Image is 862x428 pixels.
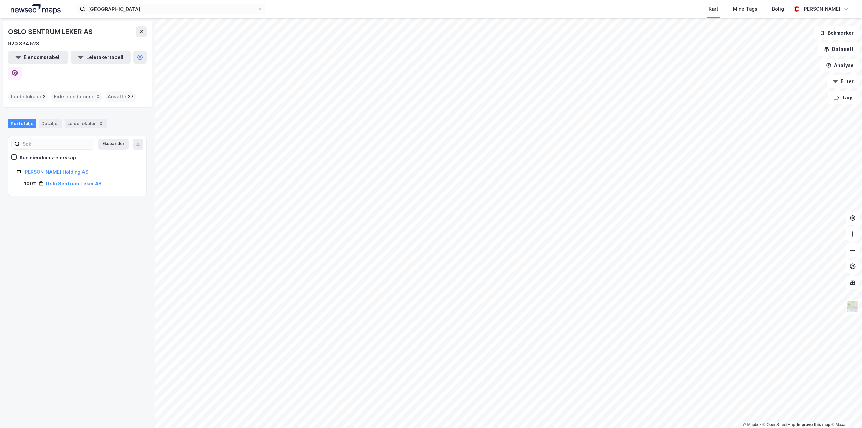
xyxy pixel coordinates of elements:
a: Improve this map [797,422,830,427]
div: Leide lokaler [65,119,107,128]
a: OpenStreetMap [763,422,795,427]
div: Ansatte : [105,91,136,102]
div: Detaljer [39,119,62,128]
img: logo.a4113a55bc3d86da70a041830d287a7e.svg [11,4,61,14]
div: Portefølje [8,119,36,128]
span: 2 [43,93,46,101]
img: Z [846,300,859,313]
a: Oslo Sentrum Leker AS [46,180,102,186]
span: 27 [128,93,134,101]
button: Datasett [818,42,859,56]
div: 920 834 523 [8,40,39,48]
div: [PERSON_NAME] [802,5,840,13]
div: Bolig [772,5,784,13]
div: 100% [24,179,37,188]
iframe: Chat Widget [828,396,862,428]
input: Søk [20,139,94,149]
a: [PERSON_NAME] Holding AS [23,169,88,175]
div: Eide eiendommer : [51,91,102,102]
div: 2 [97,120,104,127]
div: Kart [709,5,718,13]
span: 0 [96,93,100,101]
button: Filter [827,75,859,88]
button: Analyse [820,59,859,72]
button: Leietakertabell [71,51,131,64]
button: Tags [828,91,859,104]
div: OSLO SENTRUM LEKER AS [8,26,94,37]
input: Søk på adresse, matrikkel, gårdeiere, leietakere eller personer [85,4,257,14]
a: Mapbox [743,422,761,427]
div: Leide lokaler : [8,91,48,102]
div: Kun eiendoms-eierskap [20,154,76,162]
button: Bokmerker [814,26,859,40]
button: Eiendomstabell [8,51,68,64]
button: Ekspander [98,139,129,150]
div: Mine Tags [733,5,757,13]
